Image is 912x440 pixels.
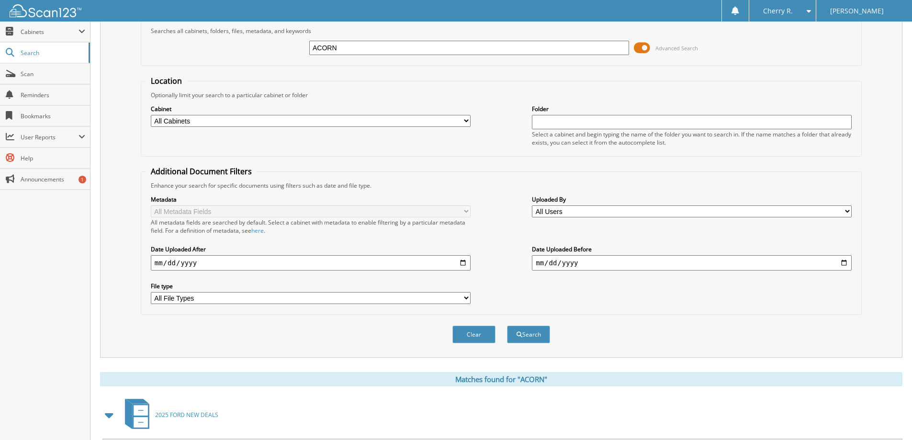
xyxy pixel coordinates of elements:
[146,181,856,190] div: Enhance your search for specific documents using filters such as date and file type.
[532,130,852,147] div: Select a cabinet and begin typing the name of the folder you want to search in. If the name match...
[21,112,85,120] span: Bookmarks
[532,255,852,271] input: end
[507,326,550,343] button: Search
[10,4,81,17] img: scan123-logo-white.svg
[655,45,698,52] span: Advanced Search
[146,27,856,35] div: Searches all cabinets, folders, files, metadata, and keywords
[119,396,218,434] a: 2025 FORD NEW DEALS
[452,326,495,343] button: Clear
[146,166,257,177] legend: Additional Document Filters
[763,8,793,14] span: Cherry R.
[21,70,85,78] span: Scan
[21,133,79,141] span: User Reports
[21,49,84,57] span: Search
[151,218,471,235] div: All metadata fields are searched by default. Select a cabinet with metadata to enable filtering b...
[21,154,85,162] span: Help
[151,105,471,113] label: Cabinet
[532,195,852,203] label: Uploaded By
[146,76,187,86] legend: Location
[151,255,471,271] input: start
[532,245,852,253] label: Date Uploaded Before
[21,91,85,99] span: Reminders
[21,175,85,183] span: Announcements
[21,28,79,36] span: Cabinets
[532,105,852,113] label: Folder
[151,245,471,253] label: Date Uploaded After
[79,176,86,183] div: 1
[830,8,884,14] span: [PERSON_NAME]
[146,91,856,99] div: Optionally limit your search to a particular cabinet or folder
[155,411,218,419] span: 2025 FORD NEW DEALS
[151,282,471,290] label: File type
[251,226,264,235] a: here
[100,372,902,386] div: Matches found for "ACORN"
[151,195,471,203] label: Metadata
